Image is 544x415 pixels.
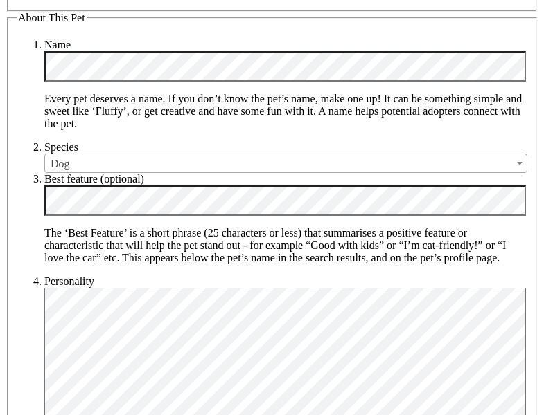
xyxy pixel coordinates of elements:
span: Dog [44,154,527,173]
label: Best feature (optional) [44,173,144,185]
p: Every pet deserves a name. If you don’t know the pet’s name, make one up! It can be something sim... [44,93,527,130]
span: Dog [45,154,527,174]
label: Name [44,39,71,50]
p: The ‘Best Feature’ is a short phrase (25 characters or less) that summarises a positive feature o... [44,227,527,264]
span: About This Pet [18,12,85,24]
label: Species [44,141,78,153]
label: Personality [44,275,94,287]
